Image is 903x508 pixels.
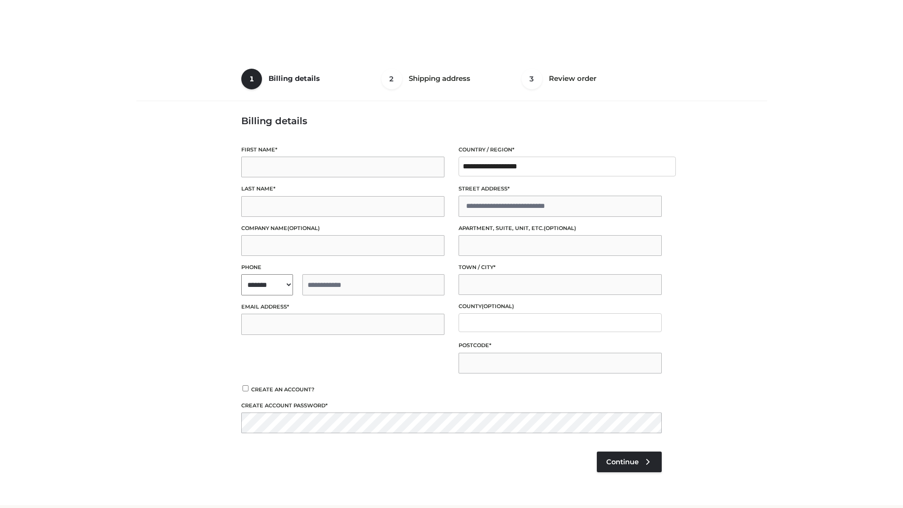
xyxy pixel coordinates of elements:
label: Country / Region [459,145,662,154]
label: First name [241,145,444,154]
span: (optional) [544,225,576,231]
label: Phone [241,263,444,272]
h3: Billing details [241,115,662,127]
label: Street address [459,184,662,193]
span: Shipping address [409,74,470,83]
label: Last name [241,184,444,193]
label: Apartment, suite, unit, etc. [459,224,662,233]
span: Create an account? [251,386,315,393]
span: (optional) [482,303,514,310]
span: Continue [606,458,639,466]
span: (optional) [287,225,320,231]
span: 3 [522,69,542,89]
label: Postcode [459,341,662,350]
a: Continue [597,452,662,472]
label: Company name [241,224,444,233]
label: Email address [241,302,444,311]
input: Create an account? [241,385,250,391]
label: County [459,302,662,311]
label: Create account password [241,401,662,410]
span: Review order [549,74,596,83]
span: 1 [241,69,262,89]
span: 2 [381,69,402,89]
label: Town / City [459,263,662,272]
span: Billing details [269,74,320,83]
